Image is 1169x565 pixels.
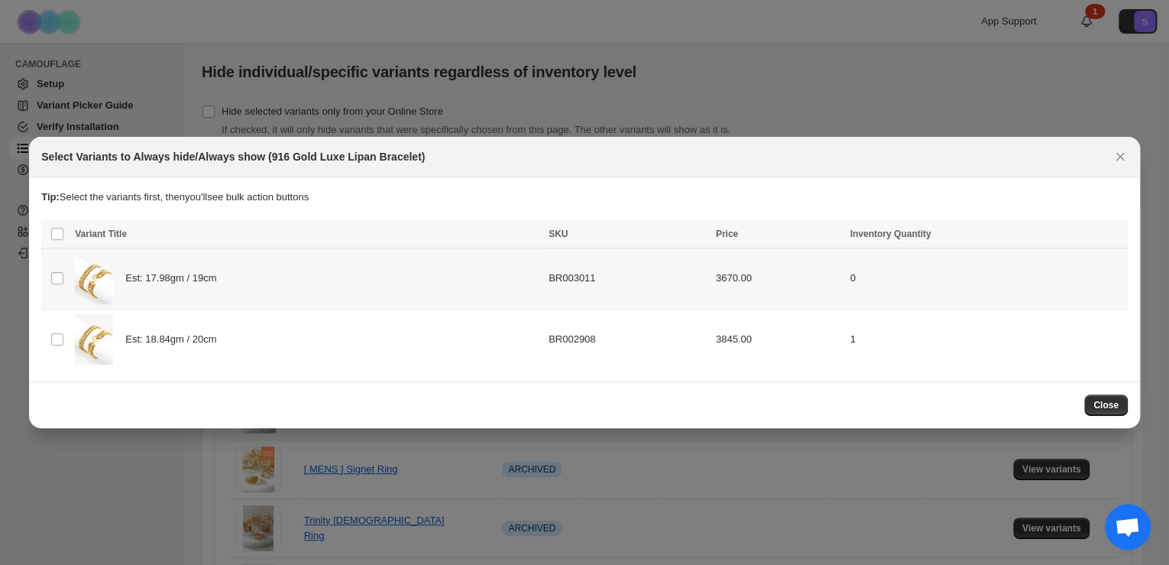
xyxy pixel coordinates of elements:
span: Est: 17.98gm / 19cm [125,271,225,286]
td: 1 [845,309,1127,369]
td: 3845.00 [711,309,846,369]
h2: Select Variants to Always hide/Always show (916 Gold Luxe Lipan Bracelet) [41,149,425,164]
a: Open chat [1105,504,1151,550]
span: Est: 18.84gm / 20cm [125,332,225,347]
span: Price [716,229,738,239]
span: Close [1093,399,1119,411]
td: BR003011 [544,248,711,309]
img: 916GoldLipanHeartBracelet_762218c2-3385-4405-ad04-ae4d1bd3b3a3.jpg [75,253,113,304]
img: 916GoldLipanHeartBracelet_762218c2-3385-4405-ad04-ae4d1bd3b3a3.jpg [75,314,113,365]
button: Close [1084,395,1128,416]
span: Inventory Quantity [850,229,931,239]
button: Close [1109,146,1131,167]
strong: Tip: [41,191,60,203]
td: 0 [845,248,1127,309]
span: SKU [549,229,568,239]
span: Variant Title [75,229,127,239]
td: BR002908 [544,309,711,369]
p: Select the variants first, then you'll see bulk action buttons [41,190,1128,205]
td: 3670.00 [711,248,846,309]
